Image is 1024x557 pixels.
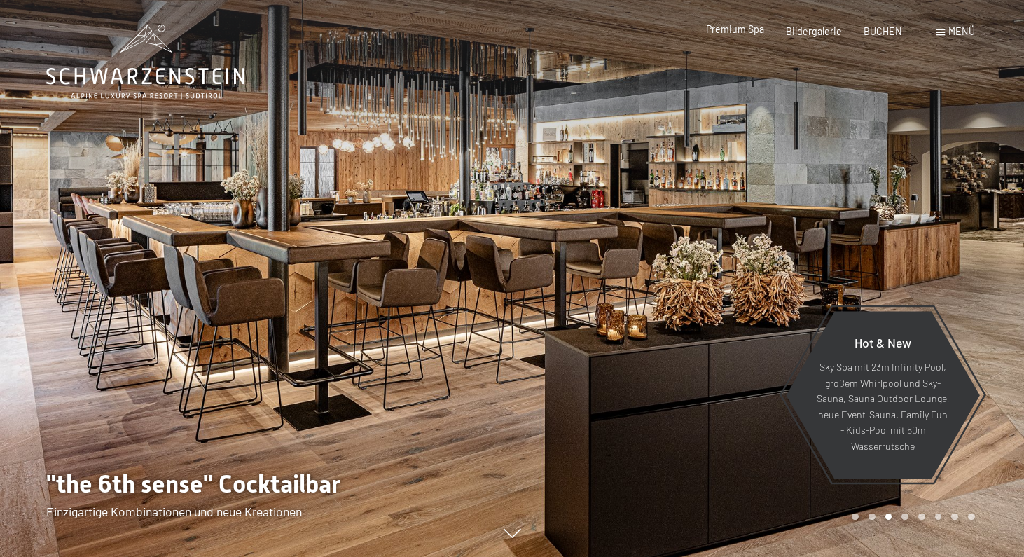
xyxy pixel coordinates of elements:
a: Hot & New Sky Spa mit 23m Infinity Pool, großem Whirlpool und Sky-Sauna, Sauna Outdoor Lounge, ne... [785,310,981,480]
div: Carousel Page 6 [935,514,942,521]
p: Sky Spa mit 23m Infinity Pool, großem Whirlpool und Sky-Sauna, Sauna Outdoor Lounge, neue Event-S... [816,360,950,455]
a: BUCHEN [864,25,902,37]
a: Premium Spa [706,23,764,35]
div: Carousel Page 2 [869,514,876,521]
div: Carousel Page 4 [901,514,908,521]
span: Menü [948,25,975,37]
div: Carousel Page 3 (Current Slide) [885,514,892,521]
div: Carousel Page 8 [968,514,975,521]
span: Hot & New [855,335,911,350]
div: Carousel Pagination [847,514,974,521]
div: Carousel Page 7 [951,514,958,521]
div: Carousel Page 5 [918,514,925,521]
a: Bildergalerie [786,25,842,37]
div: Carousel Page 1 [852,514,859,521]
